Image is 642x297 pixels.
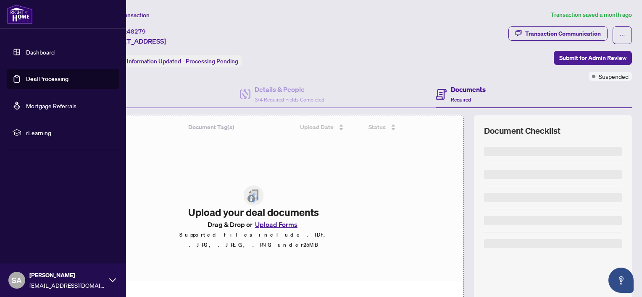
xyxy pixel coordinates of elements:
a: Deal Processing [26,75,68,83]
span: Submit for Admin Review [559,51,626,65]
span: Information Updated - Processing Pending [127,57,238,65]
button: Open asap [608,268,634,293]
span: Suspended [599,72,629,81]
span: SA [12,274,22,286]
a: Dashboard [26,48,55,56]
h4: Documents [451,84,486,94]
div: Transaction Communication [525,27,601,40]
span: ellipsis [619,32,625,38]
div: Status: [104,55,242,67]
img: logo [7,4,33,24]
span: Document Checklist [484,125,560,137]
span: [EMAIL_ADDRESS][DOMAIN_NAME] [29,281,105,290]
span: Required [451,96,471,103]
article: Transaction saved a month ago [551,10,632,20]
span: 48279 [127,28,146,35]
span: [PERSON_NAME] [29,271,105,280]
button: Submit for Admin Review [554,51,632,65]
h4: Details & People [255,84,324,94]
span: 3/4 Required Fields Completed [255,96,324,103]
a: Mortgage Referrals [26,102,76,109]
span: View Transaction [105,11,150,19]
span: rLearning [26,128,113,137]
button: Transaction Communication [508,26,608,41]
span: [STREET_ADDRESS] [104,36,166,46]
